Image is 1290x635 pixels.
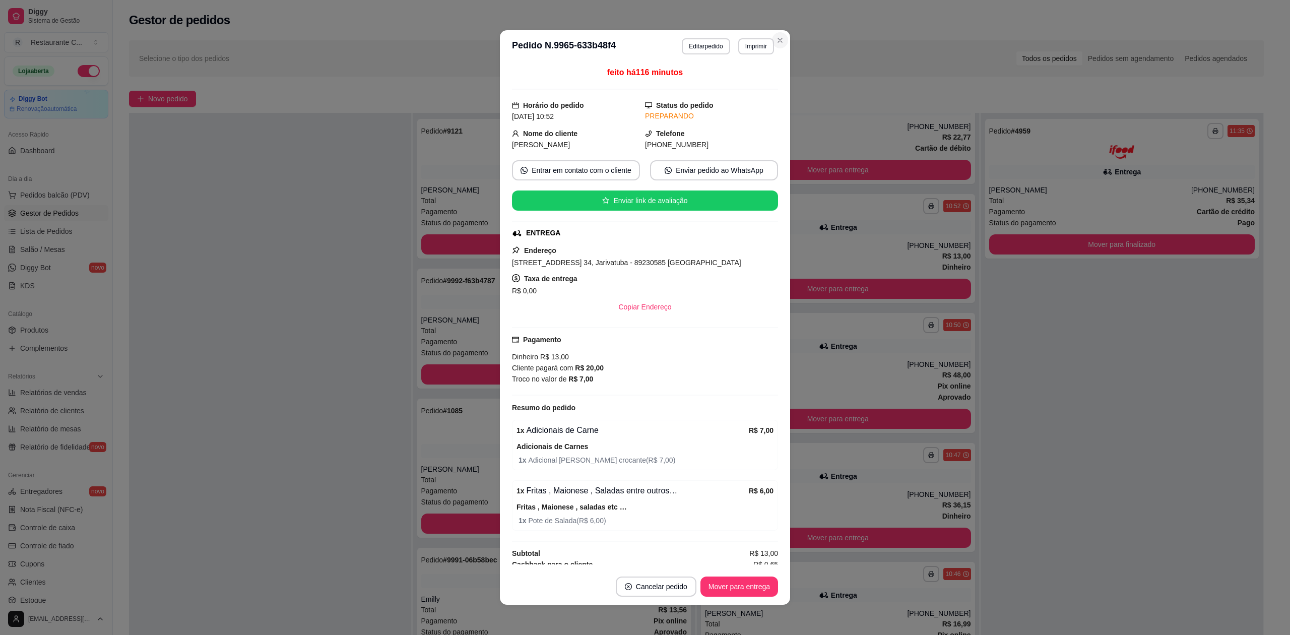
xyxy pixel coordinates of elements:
strong: Nome do cliente [523,130,577,138]
h3: Pedido N. 9965-633b48f4 [512,38,616,54]
strong: 1 x [519,517,528,525]
strong: R$ 6,00 [749,487,773,495]
div: ENTREGA [526,228,560,238]
button: Copiar Endereço [610,297,679,317]
strong: 1 x [519,456,528,464]
button: close-circleCancelar pedido [616,577,696,597]
button: Close [772,32,788,48]
button: Imprimir [738,38,774,54]
div: Fritas , Maionese , Saladas entre outros… [517,485,749,497]
span: [DATE] 10:52 [512,112,554,120]
span: desktop [645,102,652,109]
span: whats-app [665,167,672,174]
span: Dinheiro [512,353,538,361]
strong: Pagamento [523,336,561,344]
strong: Horário do pedido [523,101,584,109]
span: [PERSON_NAME] [512,141,570,149]
button: starEnviar link de avaliação [512,190,778,211]
strong: Adicionais de Carnes [517,442,588,451]
strong: 1 x [517,426,525,434]
strong: Taxa de entrega [524,275,577,283]
span: whats-app [521,167,528,174]
span: R$ 0,00 [512,287,537,295]
span: user [512,130,519,137]
span: close-circle [625,583,632,590]
strong: Telefone [656,130,685,138]
span: star [602,197,609,204]
strong: 1 x [517,487,525,495]
strong: Status do pedido [656,101,714,109]
span: Cliente pagará com [512,364,575,372]
span: R$ 13,00 [749,548,778,559]
strong: Fritas , Maionese , saladas etc … [517,503,627,511]
strong: Endereço [524,246,556,255]
span: phone [645,130,652,137]
button: whats-appEntrar em contato com o cliente [512,160,640,180]
span: feito há 116 minutos [607,68,683,77]
strong: R$ 7,00 [749,426,773,434]
span: pushpin [512,246,520,254]
strong: R$ 20,00 [575,364,604,372]
span: R$ 13,00 [538,353,569,361]
span: Pote de Salada ( R$ 6,00 ) [519,515,773,526]
span: Adicional [PERSON_NAME] crocante ( R$ 7,00 ) [519,455,773,466]
button: Editarpedido [682,38,730,54]
div: PREPARANDO [645,111,778,121]
span: dollar [512,274,520,282]
strong: R$ 7,00 [568,375,593,383]
span: calendar [512,102,519,109]
div: Adicionais de Carne [517,424,749,436]
span: credit-card [512,336,519,343]
strong: Cashback para o cliente [512,560,593,568]
span: R$ 0,65 [753,559,778,570]
button: whats-appEnviar pedido ao WhatsApp [650,160,778,180]
strong: Subtotal [512,549,540,557]
span: [PHONE_NUMBER] [645,141,708,149]
span: Troco no valor de [512,375,568,383]
span: [STREET_ADDRESS] 34, Jarivatuba - 89230585 [GEOGRAPHIC_DATA] [512,259,741,267]
strong: Resumo do pedido [512,404,575,412]
button: Mover para entrega [700,577,778,597]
